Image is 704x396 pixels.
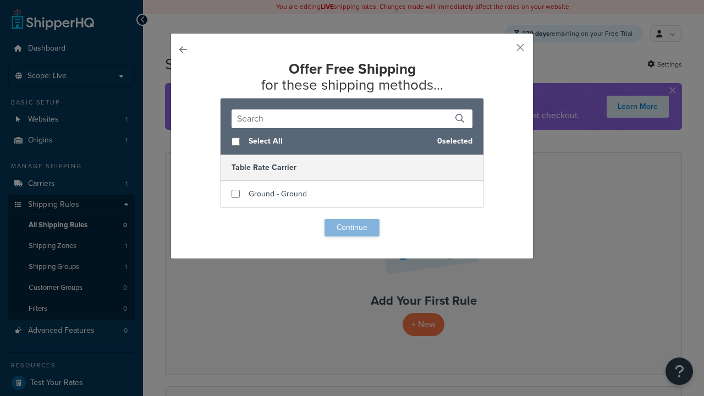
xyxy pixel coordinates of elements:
div: 0 selected [221,128,483,155]
h5: Table Rate Carrier [221,155,483,180]
span: Select All [249,134,428,149]
span: Ground - Ground [249,188,307,200]
strong: Offer Free Shipping [289,58,416,79]
input: Search [232,109,472,128]
h2: for these shipping methods... [199,61,505,92]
